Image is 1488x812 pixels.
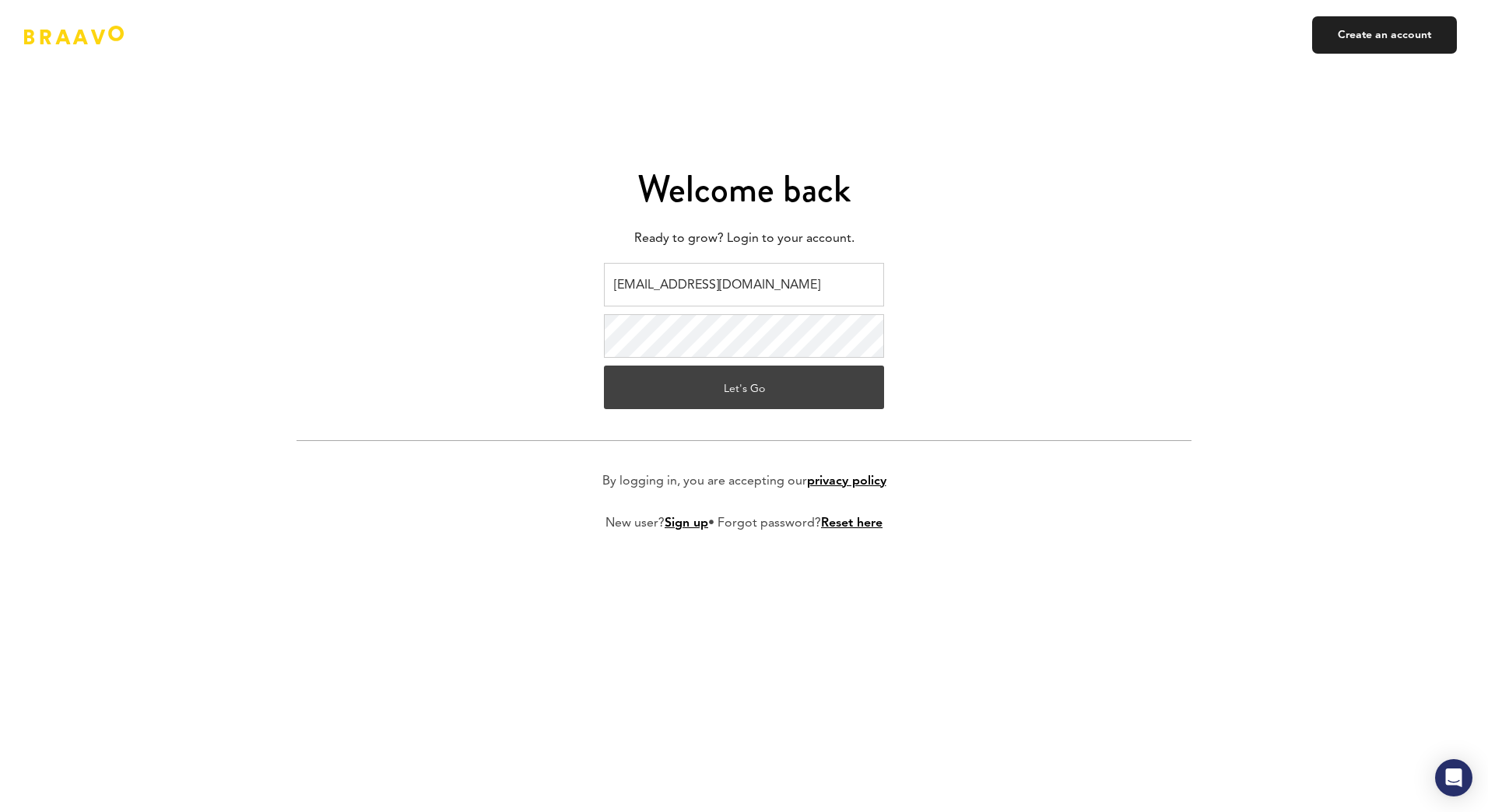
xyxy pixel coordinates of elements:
a: Create an account [1312,16,1457,54]
div: Open Intercom Messenger [1435,759,1472,796]
span: Welcome back [637,163,851,215]
a: Reset here [821,517,883,530]
input: Email [604,263,884,306]
a: privacy policy [807,475,886,488]
button: Let's Go [604,366,884,409]
span: Support [31,11,87,25]
p: Ready to grow? Login to your account. [297,227,1191,250]
p: New user? • Forgot password? [605,514,883,533]
p: By logging in, you are accepting our [602,472,886,491]
a: Sign up [665,517,708,530]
